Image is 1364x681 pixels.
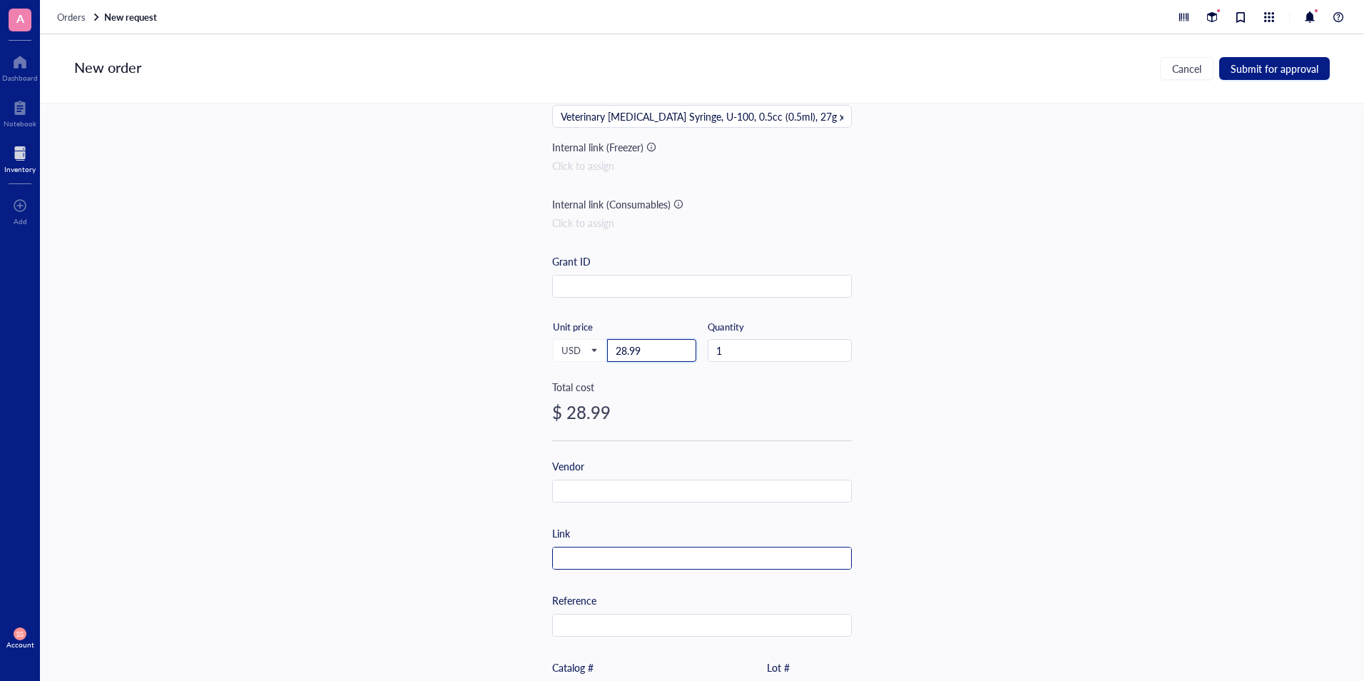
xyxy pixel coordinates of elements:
[4,119,36,128] div: Notebook
[6,640,34,649] div: Account
[16,9,24,27] span: A
[1172,63,1201,74] span: Cancel
[104,11,160,24] a: New request
[4,96,36,128] a: Notebook
[2,51,38,82] a: Dashboard
[1160,57,1213,80] button: Cancel
[552,253,591,269] div: Grant ID
[552,139,643,155] div: Internal link (Freezer)
[552,215,852,231] div: Click to assign
[552,458,584,474] div: Vendor
[1219,57,1330,80] button: Submit for approval
[552,660,594,675] div: Catalog #
[767,660,790,675] div: Lot #
[16,630,23,638] span: SS
[561,344,596,357] span: USD
[552,525,570,541] div: Link
[552,592,596,608] div: Reference
[552,196,671,212] div: Internal link (Consumables)
[2,74,38,82] div: Dashboard
[74,57,141,80] div: New order
[552,379,852,395] div: Total cost
[4,142,36,173] a: Inventory
[708,321,852,333] div: Quantity
[4,165,36,173] div: Inventory
[57,10,86,24] span: Orders
[552,400,852,423] div: $ 28.99
[14,217,27,226] div: Add
[57,11,101,24] a: Orders
[553,321,642,333] div: Unit price
[552,158,852,173] div: Click to assign
[1231,63,1318,74] span: Submit for approval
